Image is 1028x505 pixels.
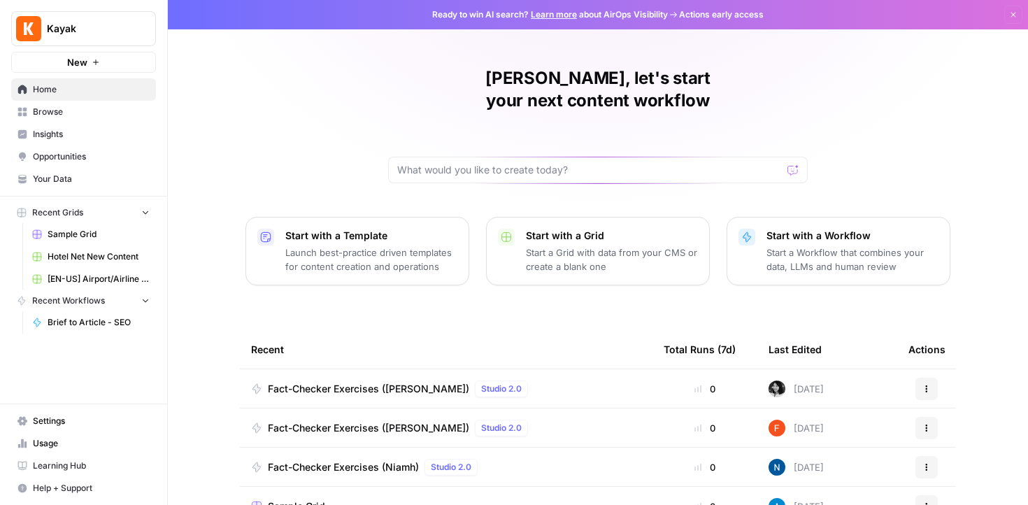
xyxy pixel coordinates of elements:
[33,128,150,141] span: Insights
[47,22,131,36] span: Kayak
[32,206,83,219] span: Recent Grids
[481,422,522,434] span: Studio 2.0
[11,290,156,311] button: Recent Workflows
[48,316,150,329] span: Brief to Article - SEO
[526,246,698,273] p: Start a Grid with data from your CMS or create a blank one
[251,420,641,436] a: Fact-Checker Exercises ([PERSON_NAME])Studio 2.0
[388,67,808,112] h1: [PERSON_NAME], let's start your next content workflow
[251,459,641,476] a: Fact-Checker Exercises (Niamh)Studio 2.0
[481,383,522,395] span: Studio 2.0
[48,250,150,263] span: Hotel Net New Content
[33,106,150,118] span: Browse
[11,168,156,190] a: Your Data
[679,8,764,21] span: Actions early access
[251,380,641,397] a: Fact-Checker Exercises ([PERSON_NAME])Studio 2.0
[769,459,785,476] img: n7pe0zs00y391qjouxmgrq5783et
[486,217,710,285] button: Start with a GridStart a Grid with data from your CMS or create a blank one
[431,461,471,474] span: Studio 2.0
[769,420,824,436] div: [DATE]
[33,460,150,472] span: Learning Hub
[766,229,938,243] p: Start with a Workflow
[531,9,577,20] a: Learn more
[268,460,419,474] span: Fact-Checker Exercises (Niamh)
[664,460,746,474] div: 0
[285,246,457,273] p: Launch best-practice driven templates for content creation and operations
[33,482,150,495] span: Help + Support
[245,217,469,285] button: Start with a TemplateLaunch best-practice driven templates for content creation and operations
[32,294,105,307] span: Recent Workflows
[33,150,150,163] span: Opportunities
[11,11,156,46] button: Workspace: Kayak
[33,437,150,450] span: Usage
[766,246,938,273] p: Start a Workflow that combines your data, LLMs and human review
[11,432,156,455] a: Usage
[26,223,156,246] a: Sample Grid
[26,268,156,290] a: [EN-US] Airport/Airline Content Refresh
[769,380,824,397] div: [DATE]
[268,382,469,396] span: Fact-Checker Exercises ([PERSON_NAME])
[11,52,156,73] button: New
[16,16,41,41] img: Kayak Logo
[432,8,668,21] span: Ready to win AI search? about AirOps Visibility
[11,145,156,168] a: Opportunities
[26,311,156,334] a: Brief to Article - SEO
[11,410,156,432] a: Settings
[769,459,824,476] div: [DATE]
[11,477,156,499] button: Help + Support
[285,229,457,243] p: Start with a Template
[11,101,156,123] a: Browse
[526,229,698,243] p: Start with a Grid
[251,330,641,369] div: Recent
[33,415,150,427] span: Settings
[26,246,156,268] a: Hotel Net New Content
[769,380,785,397] img: 0w16hsb9dp3affd7irj0qqs67ma2
[11,123,156,145] a: Insights
[664,421,746,435] div: 0
[769,330,822,369] div: Last Edited
[11,202,156,223] button: Recent Grids
[33,173,150,185] span: Your Data
[397,163,782,177] input: What would you like to create today?
[11,455,156,477] a: Learning Hub
[727,217,950,285] button: Start with a WorkflowStart a Workflow that combines your data, LLMs and human review
[769,420,785,436] img: 5e7wduwzxuy6rs9japgirzdrp9i4
[48,273,150,285] span: [EN-US] Airport/Airline Content Refresh
[908,330,945,369] div: Actions
[48,228,150,241] span: Sample Grid
[664,382,746,396] div: 0
[33,83,150,96] span: Home
[11,78,156,101] a: Home
[664,330,736,369] div: Total Runs (7d)
[268,421,469,435] span: Fact-Checker Exercises ([PERSON_NAME])
[67,55,87,69] span: New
